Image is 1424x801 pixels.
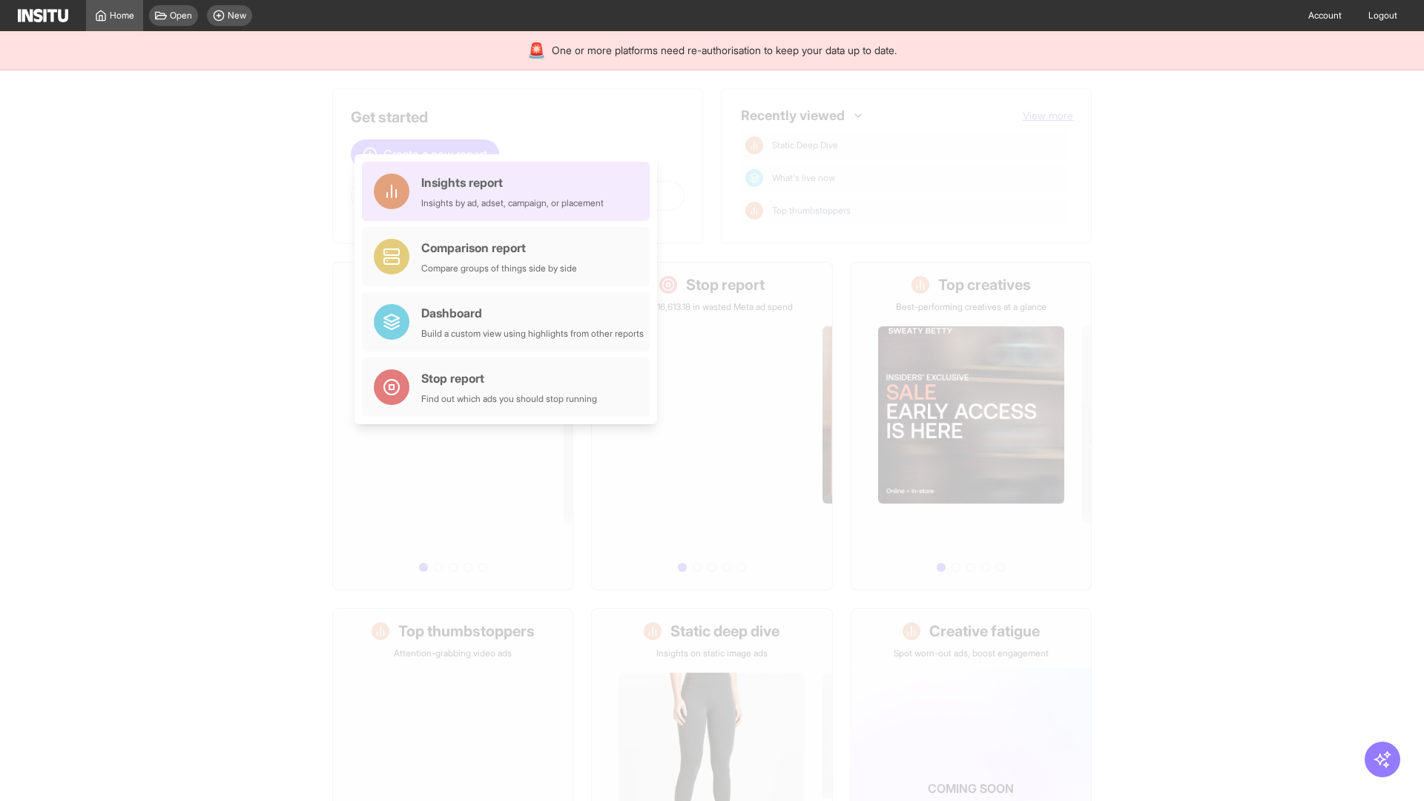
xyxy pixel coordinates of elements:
[110,10,134,22] span: Home
[421,369,597,387] div: Stop report
[527,40,546,61] div: 🚨
[228,10,246,22] span: New
[421,174,604,191] div: Insights report
[421,197,604,209] div: Insights by ad, adset, campaign, or placement
[421,239,577,257] div: Comparison report
[421,393,597,405] div: Find out which ads you should stop running
[421,328,644,340] div: Build a custom view using highlights from other reports
[421,263,577,274] div: Compare groups of things side by side
[421,304,644,322] div: Dashboard
[552,43,897,58] span: One or more platforms need re-authorisation to keep your data up to date.
[18,9,68,22] img: Logo
[170,10,192,22] span: Open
